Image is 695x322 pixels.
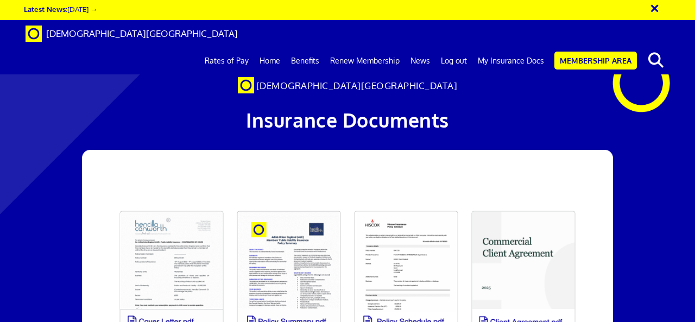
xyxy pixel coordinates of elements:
a: Membership Area [554,52,637,70]
a: Renew Membership [325,47,405,74]
strong: Latest News: [24,4,67,14]
a: News [405,47,435,74]
span: Insurance Documents [246,108,449,132]
a: Benefits [286,47,325,74]
a: My Insurance Docs [472,47,549,74]
span: [DEMOGRAPHIC_DATA][GEOGRAPHIC_DATA] [46,28,238,39]
a: Brand [DEMOGRAPHIC_DATA][GEOGRAPHIC_DATA] [17,20,246,47]
a: Log out [435,47,472,74]
a: Rates of Pay [199,47,254,74]
span: [DEMOGRAPHIC_DATA][GEOGRAPHIC_DATA] [256,80,458,91]
button: search [639,49,672,72]
a: Home [254,47,286,74]
a: Latest News:[DATE] → [24,4,97,14]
